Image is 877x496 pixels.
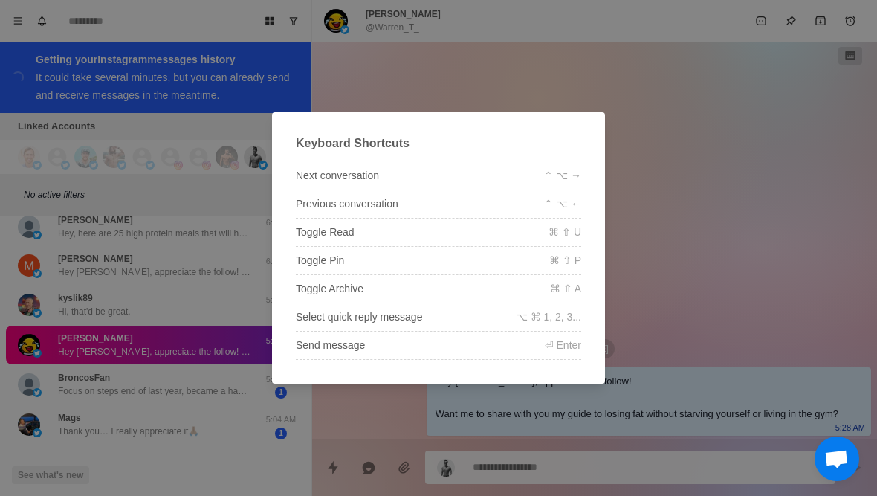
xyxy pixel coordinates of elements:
[544,196,581,212] div: ⌃ ⌥ ←
[296,338,365,353] div: Send message
[548,225,581,240] div: ⌘ ⇧ U
[516,309,581,325] div: ⌥ ⌘ 1, 2, 3...
[545,338,581,353] div: ⏎ Enter
[296,168,379,184] div: Next conversation
[296,136,581,150] h2: Keyboard Shortcuts
[296,196,398,212] div: Previous conversation
[815,437,859,481] div: Open chat
[550,281,581,297] div: ⌘ ⇧ A
[296,253,344,268] div: Toggle Pin
[296,309,422,325] div: Select quick reply message
[544,168,581,184] div: ⌃ ⌥ →
[296,225,355,240] div: Toggle Read
[549,253,581,268] div: ⌘ ⇧ P
[296,281,363,297] div: Toggle Archive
